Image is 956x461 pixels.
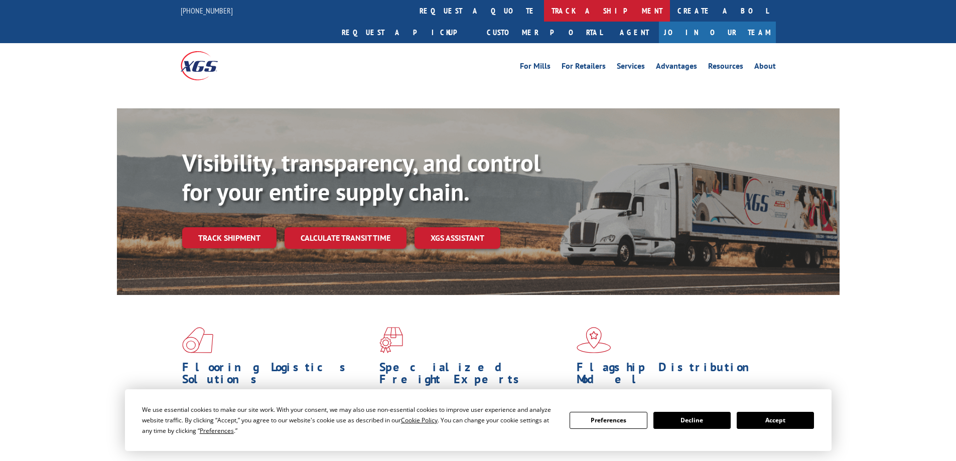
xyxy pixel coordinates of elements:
[142,404,558,436] div: We use essential cookies to make our site work. With your consent, we may also use non-essential ...
[182,327,213,353] img: xgs-icon-total-supply-chain-intelligence-red
[520,62,551,73] a: For Mills
[182,361,372,390] h1: Flooring Logistics Solutions
[737,412,814,429] button: Accept
[125,389,832,451] div: Cookie Consent Prompt
[285,227,406,249] a: Calculate transit time
[656,62,697,73] a: Advantages
[570,412,647,429] button: Preferences
[754,62,776,73] a: About
[653,412,731,429] button: Decline
[401,416,438,424] span: Cookie Policy
[617,62,645,73] a: Services
[577,361,766,390] h1: Flagship Distribution Model
[182,147,540,207] b: Visibility, transparency, and control for your entire supply chain.
[562,62,606,73] a: For Retailers
[708,62,743,73] a: Resources
[415,227,500,249] a: XGS ASSISTANT
[379,327,403,353] img: xgs-icon-focused-on-flooring-red
[610,22,659,43] a: Agent
[181,6,233,16] a: [PHONE_NUMBER]
[379,361,569,390] h1: Specialized Freight Experts
[200,426,234,435] span: Preferences
[334,22,479,43] a: Request a pickup
[182,227,277,248] a: Track shipment
[479,22,610,43] a: Customer Portal
[577,327,611,353] img: xgs-icon-flagship-distribution-model-red
[659,22,776,43] a: Join Our Team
